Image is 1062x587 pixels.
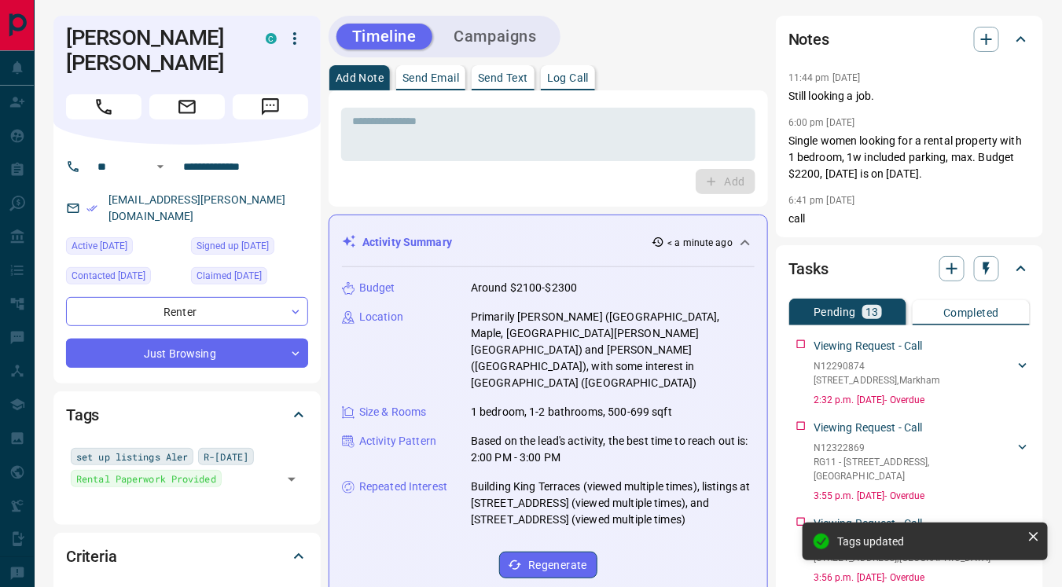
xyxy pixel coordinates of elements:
p: Activity Pattern [359,433,436,449]
div: Criteria [66,537,308,575]
p: 3:56 p.m. [DATE] - Overdue [814,570,1031,585]
button: Timeline [336,24,432,50]
p: 6:41 pm [DATE] [788,195,855,206]
button: Campaigns [439,24,553,50]
h1: [PERSON_NAME] [PERSON_NAME] [66,25,242,75]
p: Viewing Request - Call [814,338,923,354]
p: N12290874 [814,359,941,373]
p: Send Text [478,72,528,83]
p: Activity Summary [362,234,452,251]
h2: Notes [788,27,829,52]
div: Thu Sep 11 2025 [66,237,183,259]
p: Add Note [336,72,384,83]
p: Based on the lead's activity, the best time to reach out is: 2:00 PM - 3:00 PM [471,433,755,466]
div: Activity Summary< a minute ago [342,228,755,257]
span: Claimed [DATE] [197,268,262,284]
p: Viewing Request - Call [814,515,923,532]
p: Around $2100-$2300 [471,280,577,296]
p: Still looking a job. [788,88,1031,105]
p: 13 [865,306,879,317]
div: Tags [66,396,308,434]
span: Email [149,94,225,119]
span: R-[DATE] [204,449,248,464]
p: N12322869 [814,441,1015,455]
p: 11:44 pm [DATE] [788,72,861,83]
p: Repeated Interest [359,479,447,495]
span: set up listings Aler [76,449,188,464]
div: Tags updated [837,535,1021,548]
span: Rental Paperwork Provided [76,471,216,486]
h2: Criteria [66,544,117,569]
button: Open [281,468,303,490]
span: Active [DATE] [72,238,127,254]
p: Pending [814,306,856,317]
button: Regenerate [499,552,597,578]
div: N12322869RG11 - [STREET_ADDRESS],[GEOGRAPHIC_DATA] [814,438,1031,486]
h2: Tags [66,402,99,427]
p: call [788,211,1031,227]
p: [STREET_ADDRESS] , Markham [814,373,941,387]
p: RG11 - [STREET_ADDRESS] , [GEOGRAPHIC_DATA] [814,455,1015,483]
span: Message [233,94,308,119]
p: Viewing Request - Call [814,420,923,436]
p: 6:00 pm [DATE] [788,117,855,128]
div: Notes [788,20,1031,58]
p: Completed [943,307,999,318]
svg: Email Verified [86,203,97,214]
p: Location [359,309,403,325]
div: Wed Sep 10 2025 [66,267,183,289]
div: Thu Jun 26 2025 [191,267,308,289]
p: Single women looking for a rental property with 1 bedroom, 1w included parking, max. Budget $2200... [788,133,1031,182]
span: Call [66,94,141,119]
p: 1 bedroom, 1-2 bathrooms, 500-699 sqft [471,404,672,420]
p: 3:55 p.m. [DATE] - Overdue [814,489,1031,503]
p: Primarily [PERSON_NAME] ([GEOGRAPHIC_DATA], Maple, [GEOGRAPHIC_DATA][PERSON_NAME][GEOGRAPHIC_DATA... [471,309,755,391]
button: Open [151,157,170,176]
div: Thu Jun 26 2025 [191,237,308,259]
div: condos.ca [266,33,277,44]
div: N12290874[STREET_ADDRESS],Markham [814,356,1031,391]
p: Building King Terraces (viewed multiple times), listings at [STREET_ADDRESS] (viewed multiple tim... [471,479,755,528]
p: 2:32 p.m. [DATE] - Overdue [814,393,1031,407]
h2: Tasks [788,256,829,281]
div: Renter [66,297,308,326]
p: Size & Rooms [359,404,427,420]
span: Contacted [DATE] [72,268,145,284]
p: Log Call [547,72,589,83]
p: Send Email [402,72,459,83]
a: [EMAIL_ADDRESS][PERSON_NAME][DOMAIN_NAME] [108,193,286,222]
div: Just Browsing [66,339,308,368]
span: Signed up [DATE] [197,238,269,254]
p: < a minute ago [667,236,733,250]
p: Budget [359,280,395,296]
div: Tasks [788,250,1031,288]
